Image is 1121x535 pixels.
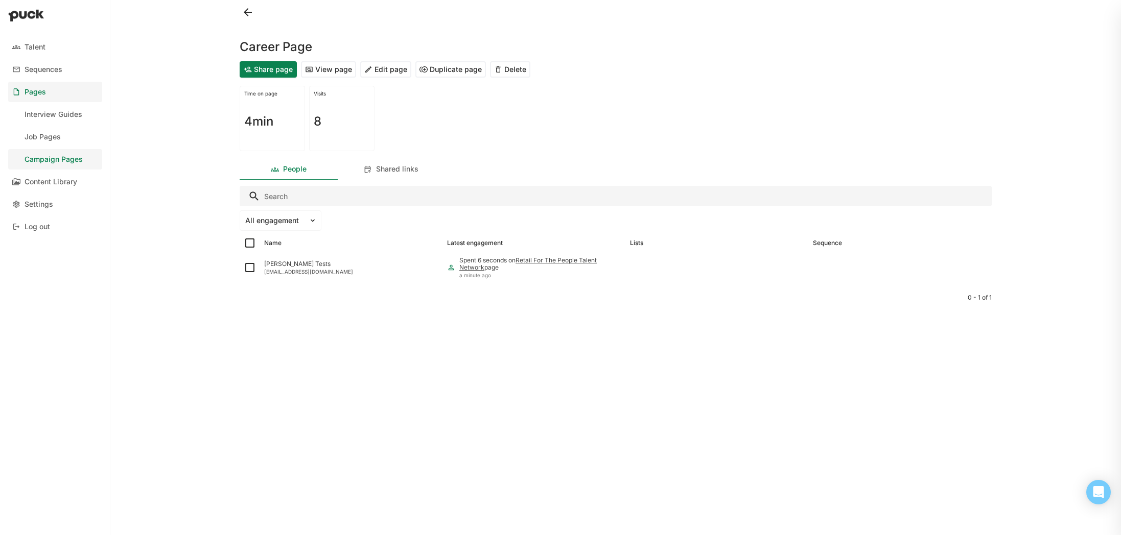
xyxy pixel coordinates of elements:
input: Search [240,186,992,206]
div: Pages [25,88,46,96]
a: Pages [8,82,102,102]
div: Interview Guides [25,110,82,119]
div: Sequences [25,65,62,74]
div: Campaign Pages [25,155,83,164]
div: Settings [25,200,53,209]
div: Name [264,239,282,247]
a: Job Pages [8,127,102,147]
div: Open Intercom Messenger [1086,480,1111,504]
a: Interview Guides [8,104,102,125]
h1: Career Page [240,41,312,53]
div: Sequence [813,239,842,247]
div: Visits [314,90,370,96]
h1: 4min [244,115,273,128]
div: Shared links [376,165,418,174]
div: [PERSON_NAME] Tests [264,260,439,267]
a: Sequences [8,59,102,80]
a: Talent [8,37,102,57]
div: Time on page [244,90,300,96]
div: People [283,165,307,174]
a: Campaign Pages [8,149,102,169]
div: Log out [25,223,50,231]
div: Latest engagement [447,239,503,247]
div: Talent [25,43,45,52]
button: Delete [490,61,530,78]
button: Duplicate page [415,61,486,78]
div: 0 - 1 of 1 [240,294,992,301]
button: Edit page [360,61,411,78]
a: Settings [8,194,102,214]
div: Job Pages [25,133,61,141]
button: View page [301,61,356,78]
div: Content Library [25,178,77,186]
div: Lists [630,239,643,247]
h1: 8 [314,115,321,128]
div: [EMAIL_ADDRESS][DOMAIN_NAME] [264,269,439,275]
a: Retail For The People Talent Network [459,256,597,271]
div: Spent 6 seconds on page [459,257,622,272]
button: Share page [240,61,297,78]
div: a minute ago [459,272,622,278]
a: Content Library [8,172,102,192]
